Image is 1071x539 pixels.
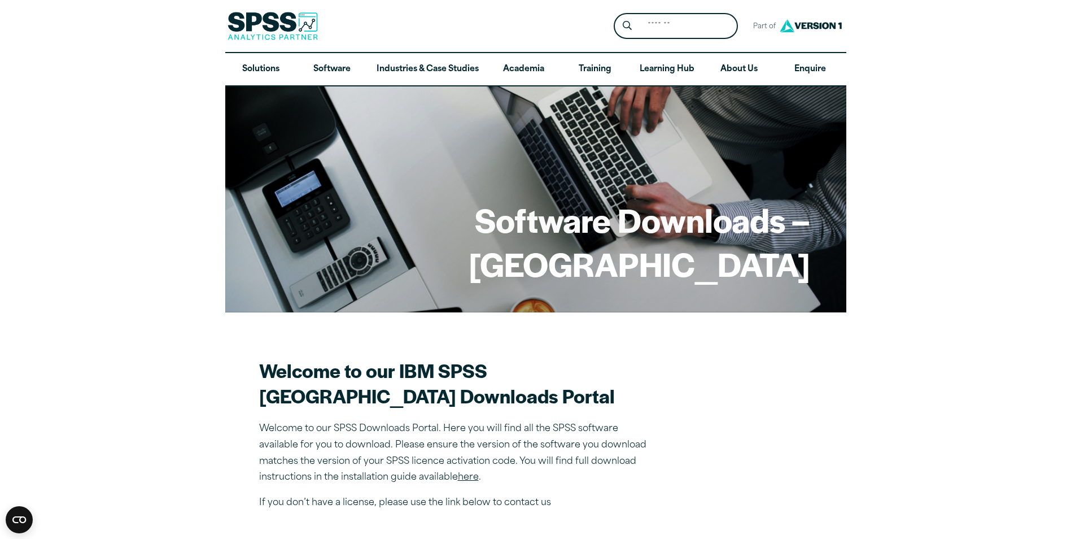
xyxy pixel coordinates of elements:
form: Site Header Search Form [614,13,738,40]
a: Training [559,53,630,86]
svg: Search magnifying glass icon [623,21,632,31]
a: here [458,473,479,482]
a: Learning Hub [631,53,703,86]
button: Open CMP widget [6,506,33,533]
p: Welcome to our SPSS Downloads Portal. Here you will find all the SPSS software available for you ... [259,421,654,486]
a: Academia [488,53,559,86]
h2: Welcome to our IBM SPSS [GEOGRAPHIC_DATA] Downloads Portal [259,358,654,408]
a: Industries & Case Studies [368,53,488,86]
img: SPSS Analytics Partner [228,12,318,40]
img: Version1 Logo [777,15,845,36]
h1: Software Downloads – [GEOGRAPHIC_DATA] [261,198,810,285]
a: About Us [703,53,775,86]
nav: Desktop version of site main menu [225,53,846,86]
a: Enquire [775,53,846,86]
p: If you don’t have a license, please use the link below to contact us [259,495,654,511]
span: Part of [747,19,777,35]
button: Search magnifying glass icon [617,16,637,37]
a: Software [296,53,368,86]
a: Solutions [225,53,296,86]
